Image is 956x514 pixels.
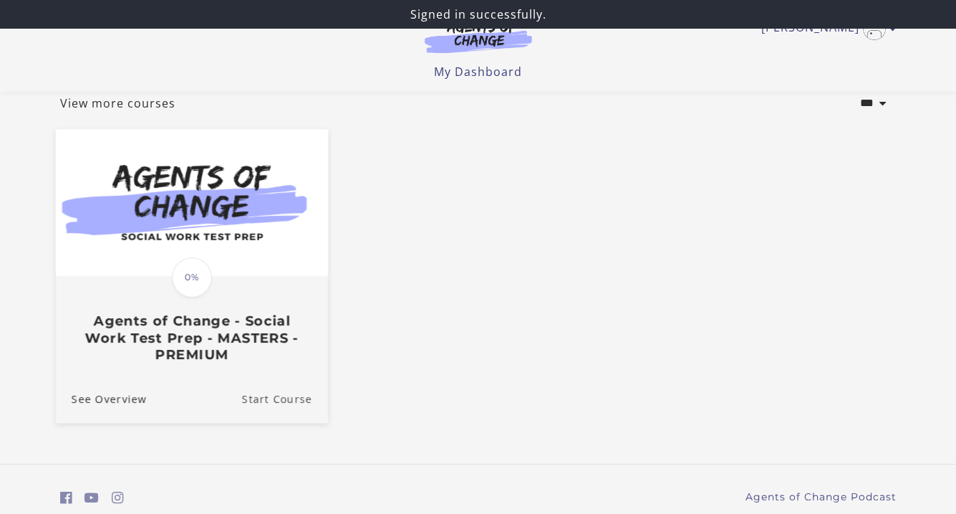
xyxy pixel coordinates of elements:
[761,17,889,40] a: Toggle menu
[71,313,312,363] h3: Agents of Change - Social Work Test Prep - MASTERS - PREMIUM
[6,6,950,23] p: Signed in successfully.
[60,95,175,112] a: View more courses
[241,374,327,422] a: Agents of Change - Social Work Test Prep - MASTERS - PREMIUM: Resume Course
[112,487,124,508] a: https://www.instagram.com/agentsofchangeprep/ (Open in a new window)
[85,491,99,505] i: https://www.youtube.com/c/AgentsofChangeTestPrepbyMeaganMitchell (Open in a new window)
[112,491,124,505] i: https://www.instagram.com/agentsofchangeprep/ (Open in a new window)
[172,257,212,298] span: 0%
[55,374,146,422] a: Agents of Change - Social Work Test Prep - MASTERS - PREMIUM: See Overview
[60,491,72,505] i: https://www.facebook.com/groups/aswbtestprep (Open in a new window)
[60,487,72,508] a: https://www.facebook.com/groups/aswbtestprep (Open in a new window)
[434,64,522,80] a: My Dashboard
[745,490,897,505] a: Agents of Change Podcast
[410,20,547,53] img: Agents of Change Logo
[85,487,99,508] a: https://www.youtube.com/c/AgentsofChangeTestPrepbyMeaganMitchell (Open in a new window)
